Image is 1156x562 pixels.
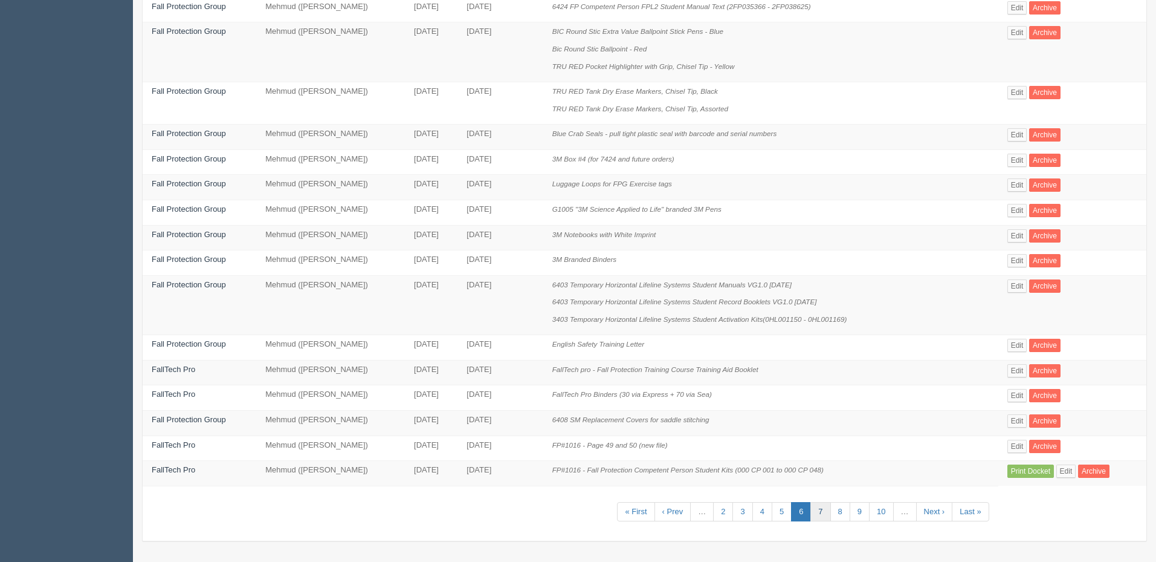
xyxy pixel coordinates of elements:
[552,2,811,10] i: 6424 FP Competent Person FPL2 Student Manual Text (2FP035366 - 2FP038625)
[1029,440,1061,453] a: Archive
[405,175,457,200] td: [DATE]
[256,275,405,335] td: Mehmud ([PERSON_NAME])
[1029,364,1061,377] a: Archive
[552,298,817,306] i: 6403 Temporary Horizontal Lifeline Systems Student Record Booklets VG1.0 [DATE]
[791,502,811,522] a: 6
[1007,178,1027,192] a: Edit
[152,390,195,399] a: FallTech Pro
[457,461,543,486] td: [DATE]
[552,466,824,474] i: FP#1016 - Fall Protection Competent Person Student Kits (000 CP 001 to 000 CP 048)
[752,502,772,522] a: 4
[552,340,644,348] i: English Safety Training Letter
[457,250,543,276] td: [DATE]
[152,87,226,96] a: Fall Protection Group
[256,360,405,385] td: Mehmud ([PERSON_NAME])
[1056,465,1076,478] a: Edit
[1007,414,1027,428] a: Edit
[457,275,543,335] td: [DATE]
[256,411,405,436] td: Mehmud ([PERSON_NAME])
[457,360,543,385] td: [DATE]
[1007,26,1027,39] a: Edit
[552,390,712,398] i: FallTech Pro Binders (30 via Express + 70 via Sea)
[830,502,850,522] a: 8
[405,360,457,385] td: [DATE]
[405,149,457,175] td: [DATE]
[1007,229,1027,243] a: Edit
[772,502,792,522] a: 5
[1007,339,1027,352] a: Edit
[1029,279,1061,293] a: Archive
[1029,229,1061,243] a: Archive
[457,200,543,225] td: [DATE]
[152,204,226,214] a: Fall Protection Group
[1007,154,1027,167] a: Edit
[1029,154,1061,167] a: Archive
[1007,279,1027,293] a: Edit
[457,385,543,411] td: [DATE]
[1029,1,1061,15] a: Archive
[690,502,714,522] a: …
[850,502,870,522] a: 9
[1029,86,1061,99] a: Archive
[552,255,617,263] i: 3M Branded Binders
[457,82,543,125] td: [DATE]
[405,461,457,486] td: [DATE]
[457,335,543,361] td: [DATE]
[552,230,656,238] i: 3M Notebooks with White Imprint
[552,205,722,213] i: G1005 "3M Science Applied to Life" branded 3M Pens
[1007,389,1027,402] a: Edit
[256,175,405,200] td: Mehmud ([PERSON_NAME])
[152,255,226,264] a: Fall Protection Group
[552,281,792,289] i: 6403 Temporary Horizontal Lifeline Systems Student Manuals VG1.0 [DATE]
[1029,204,1061,217] a: Archive
[1029,339,1061,352] a: Archive
[552,365,758,373] i: FallTech pro - Fall Protection Training Course Training Aid Booklet
[405,200,457,225] td: [DATE]
[1007,1,1027,15] a: Edit
[654,502,691,522] a: ‹ Prev
[1078,465,1109,478] a: Archive
[869,502,893,522] a: 10
[256,22,405,82] td: Mehmud ([PERSON_NAME])
[552,180,672,188] i: Luggage Loops for FPG Exercise tags
[1007,204,1027,217] a: Edit
[1007,364,1027,377] a: Edit
[552,155,674,163] i: 3M Box #4 (for 7424 and future orders)
[1007,254,1027,267] a: Edit
[152,280,226,289] a: Fall Protection Group
[552,441,668,449] i: FP#1016 - Page 49 and 50 (new file)
[152,129,226,138] a: Fall Protection Group
[552,45,647,53] i: Bic Round Stic Ballpoint - Red
[457,175,543,200] td: [DATE]
[1007,128,1027,142] a: Edit
[552,87,718,95] i: TRU RED Tank Dry Erase Markers, Chisel Tip, Black
[916,502,953,522] a: Next ›
[152,230,226,239] a: Fall Protection Group
[552,416,709,423] i: 6408 SM Replacement Covers for saddle stitching
[1007,440,1027,453] a: Edit
[152,2,226,11] a: Fall Protection Group
[405,125,457,150] td: [DATE]
[152,465,195,474] a: FallTech Pro
[1007,465,1054,478] a: Print Docket
[152,154,226,163] a: Fall Protection Group
[256,250,405,276] td: Mehmud ([PERSON_NAME])
[152,365,195,374] a: FallTech Pro
[952,502,989,522] a: Last »
[552,129,777,137] i: Blue Crab Seals - pull tight plastic seal with barcode and serial numbers
[457,411,543,436] td: [DATE]
[1029,26,1061,39] a: Archive
[256,436,405,461] td: Mehmud ([PERSON_NAME])
[1007,86,1027,99] a: Edit
[1029,178,1061,192] a: Archive
[552,105,728,113] i: TRU RED Tank Dry Erase Markers, Chisel Tip, Assorted
[256,200,405,225] td: Mehmud ([PERSON_NAME])
[552,27,723,35] i: BIC Round Stic Extra Value Ballpoint Stick Pens - Blue
[405,82,457,125] td: [DATE]
[152,415,226,424] a: Fall Protection Group
[1029,389,1061,402] a: Archive
[405,250,457,276] td: [DATE]
[457,149,543,175] td: [DATE]
[152,440,195,449] a: FallTech Pro
[405,225,457,250] td: [DATE]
